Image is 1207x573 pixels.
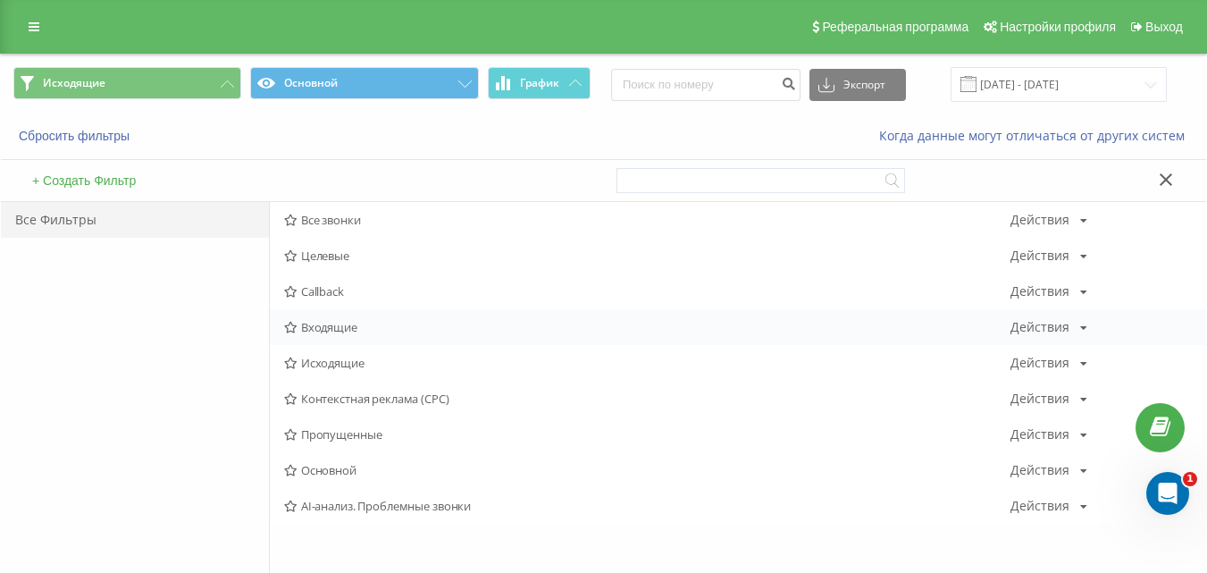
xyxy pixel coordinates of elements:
[822,20,968,34] span: Реферальная программа
[1153,172,1179,190] button: Закрыть
[284,214,1010,226] span: Все звонки
[1010,464,1069,476] div: Действия
[1,202,269,238] div: Все Фильтры
[488,67,591,99] button: График
[1010,500,1069,512] div: Действия
[284,428,1010,441] span: Пропущенные
[1010,428,1069,441] div: Действия
[1010,392,1069,405] div: Действия
[284,285,1010,298] span: Callback
[13,67,241,99] button: Исходящие
[1000,20,1116,34] span: Настройки профиля
[284,500,1010,512] span: AI-анализ. Проблемные звонки
[1146,472,1189,515] iframe: Intercom live chat
[284,357,1010,369] span: Исходящие
[250,67,478,99] button: Основной
[284,392,1010,405] span: Контекстная реклама (CPC)
[27,173,141,189] button: + Создать Фильтр
[1010,214,1069,226] div: Действия
[284,249,1010,262] span: Целевые
[1010,357,1069,369] div: Действия
[879,127,1194,144] a: Когда данные могут отличаться от других систем
[1010,321,1069,333] div: Действия
[611,69,800,101] input: Поиск по номеру
[1145,20,1183,34] span: Выход
[284,464,1010,476] span: Основной
[1183,472,1197,486] span: 1
[1010,285,1069,298] div: Действия
[284,321,1010,333] span: Входящие
[809,69,906,101] button: Экспорт
[13,128,138,144] button: Сбросить фильтры
[520,77,559,89] span: График
[43,76,105,90] span: Исходящие
[1010,249,1069,262] div: Действия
